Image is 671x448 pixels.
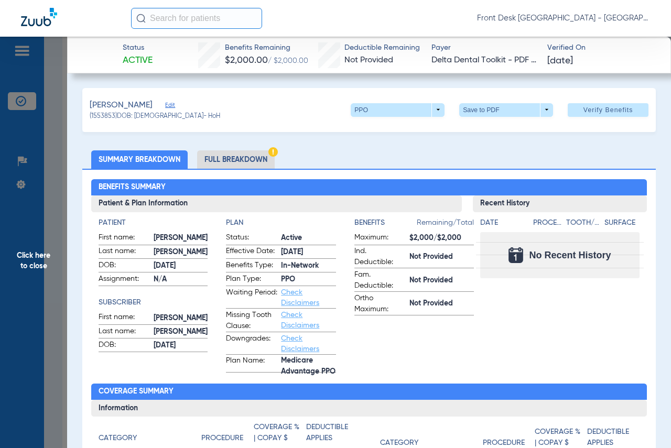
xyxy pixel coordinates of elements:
[91,195,461,212] h3: Patient & Plan Information
[131,8,262,29] input: Search for patients
[225,56,268,65] span: $2,000.00
[197,150,275,169] li: Full Breakdown
[99,232,150,245] span: First name:
[99,297,208,308] h4: Subscriber
[354,232,406,245] span: Maximum:
[99,326,150,338] span: Last name:
[604,217,639,228] h4: Surface
[99,217,208,228] h4: Patient
[409,298,474,309] span: Not Provided
[268,147,278,157] img: Hazard
[154,313,208,324] span: [PERSON_NAME]
[409,275,474,286] span: Not Provided
[281,260,336,271] span: In-Network
[354,293,406,315] span: Ortho Maximum:
[154,247,208,258] span: [PERSON_NAME]
[354,269,406,291] span: Fam. Deductible:
[99,260,150,272] span: DOB:
[281,311,319,329] a: Check Disclaimers
[306,422,353,444] h4: Deductible Applies
[566,217,601,232] app-breakdown-title: Tooth/Quad
[351,103,445,117] button: PPO
[99,340,150,352] span: DOB:
[99,274,150,286] span: Assignment:
[547,42,654,53] span: Verified On
[99,422,201,447] app-breakdown-title: Category
[604,217,639,232] app-breakdown-title: Surface
[254,422,306,447] app-breakdown-title: Coverage % | Copay $
[226,232,277,245] span: Status:
[99,246,150,258] span: Last name:
[480,217,524,228] h4: Date
[281,361,336,372] span: Medicare Advantage PPO
[226,246,277,258] span: Effective Date:
[459,103,553,117] button: Save to PDF
[21,8,57,26] img: Zuub Logo
[201,433,243,444] h4: Procedure
[568,103,648,117] button: Verify Benefits
[123,54,153,67] span: Active
[91,384,646,400] h2: Coverage Summary
[136,14,146,23] img: Search Icon
[619,398,671,448] iframe: Chat Widget
[154,274,208,285] span: N/A
[154,233,208,244] span: [PERSON_NAME]
[226,274,277,286] span: Plan Type:
[431,54,538,67] span: Delta Dental Toolkit - PDF - Bot
[226,355,277,372] span: Plan Name:
[344,56,393,64] span: Not Provided
[477,13,650,24] span: Front Desk [GEOGRAPHIC_DATA] - [GEOGRAPHIC_DATA] | My Community Dental Centers
[409,252,474,263] span: Not Provided
[91,400,646,417] h3: Information
[508,247,523,263] img: Calendar
[99,433,137,444] h4: Category
[533,217,562,228] h4: Procedure
[165,102,175,112] span: Edit
[123,42,153,53] span: Status
[281,289,319,307] a: Check Disclaimers
[354,217,417,232] app-breakdown-title: Benefits
[154,326,208,337] span: [PERSON_NAME]
[473,195,647,212] h3: Recent History
[201,422,254,447] app-breakdown-title: Procedure
[417,217,474,232] span: Remaining/Total
[566,217,601,228] h4: Tooth/Quad
[91,179,646,196] h2: Benefits Summary
[306,422,359,447] app-breakdown-title: Deductible Applies
[225,42,308,53] span: Benefits Remaining
[409,233,474,244] span: $2,000/$2,000
[354,217,417,228] h4: Benefits
[583,106,633,114] span: Verify Benefits
[90,112,220,122] span: (1553853) DOB: [DEMOGRAPHIC_DATA] - HoH
[431,42,538,53] span: Payer
[281,247,336,258] span: [DATE]
[254,422,300,444] h4: Coverage % | Copay $
[226,333,277,354] span: Downgrades:
[226,217,336,228] h4: Plan
[90,99,153,112] span: [PERSON_NAME]
[529,250,611,260] span: No Recent History
[226,287,277,308] span: Waiting Period:
[354,246,406,268] span: Ind. Deductible:
[281,233,336,244] span: Active
[91,150,188,169] li: Summary Breakdown
[547,54,573,68] span: [DATE]
[268,57,308,64] span: / $2,000.00
[480,217,524,232] app-breakdown-title: Date
[154,340,208,351] span: [DATE]
[344,42,420,53] span: Deductible Remaining
[154,260,208,271] span: [DATE]
[281,335,319,353] a: Check Disclaimers
[281,274,336,285] span: PPO
[226,310,277,332] span: Missing Tooth Clause:
[226,260,277,272] span: Benefits Type:
[99,312,150,324] span: First name:
[533,217,562,232] app-breakdown-title: Procedure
